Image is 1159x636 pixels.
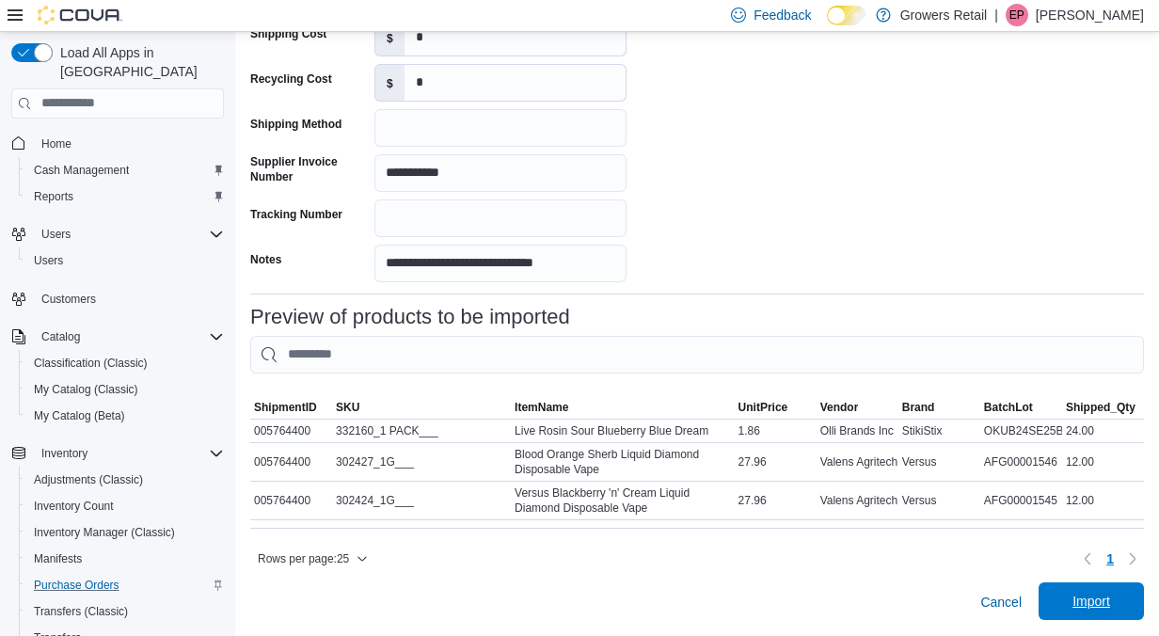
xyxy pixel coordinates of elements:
span: Feedback [754,6,811,24]
label: $ [375,65,405,101]
div: 302427_1G___ [332,451,511,473]
button: Classification (Classic) [19,350,231,376]
span: Purchase Orders [34,578,119,593]
span: Import [1072,592,1110,611]
label: Tracking Number [250,207,342,222]
button: Manifests [19,546,231,572]
input: This is a search bar. As you type, the results lower in the page will automatically filter. [250,336,1144,374]
a: My Catalog (Classic) [26,378,146,401]
button: Users [19,247,231,274]
p: | [994,4,998,26]
span: Adjustments (Classic) [34,472,143,487]
button: Inventory Count [19,493,231,519]
span: ItemName [515,400,568,415]
a: Manifests [26,548,89,570]
a: Inventory Count [26,495,121,517]
a: Cash Management [26,159,136,182]
div: AFG00001545 [980,489,1062,512]
span: Inventory Manager (Classic) [34,525,175,540]
div: 005764400 [250,451,332,473]
button: My Catalog (Beta) [19,403,231,429]
span: Users [34,253,63,268]
div: 12.00 [1062,451,1144,473]
a: Customers [34,288,103,310]
span: Classification (Classic) [34,356,148,371]
span: Reports [26,185,224,208]
ul: Pagination for table: MemoryTable from EuiInMemoryTable [1099,544,1121,574]
button: Users [4,221,231,247]
button: SKU [332,396,511,419]
nav: Pagination for table: MemoryTable from EuiInMemoryTable [1076,544,1144,574]
a: My Catalog (Beta) [26,405,133,427]
button: Shipped_Qty [1062,396,1144,419]
span: Cash Management [34,163,129,178]
button: Import [1039,582,1144,620]
div: 005764400 [250,489,332,512]
span: Home [34,132,224,155]
button: UnitPrice [735,396,817,419]
span: Classification (Classic) [26,352,224,374]
button: Catalog [4,324,231,350]
button: Reports [19,183,231,210]
div: 005764400 [250,420,332,442]
button: Page 1 of 1 [1099,544,1121,574]
img: Cova [38,6,122,24]
button: Previous page [1076,548,1099,570]
a: Transfers (Classic) [26,600,135,623]
span: Inventory [41,446,87,461]
span: My Catalog (Beta) [26,405,224,427]
div: Eliot Pivato [1006,4,1028,26]
span: Transfers (Classic) [34,604,128,619]
label: Shipping Cost [250,26,326,41]
span: Users [26,249,224,272]
span: 1 [1106,549,1114,568]
a: Home [34,133,79,155]
div: 1.86 [735,420,817,442]
div: 27.96 [735,451,817,473]
button: ItemName [511,396,735,419]
span: Dark Mode [827,25,828,26]
button: Cash Management [19,157,231,183]
span: Shipped_Qty [1066,400,1135,415]
span: My Catalog (Beta) [34,408,125,423]
label: $ [375,20,405,56]
div: Versus [898,489,980,512]
p: [PERSON_NAME] [1036,4,1144,26]
button: Customers [4,285,231,312]
button: Users [34,223,78,246]
span: Manifests [26,548,224,570]
span: Reports [34,189,73,204]
span: Purchase Orders [26,574,224,596]
span: Inventory Count [26,495,224,517]
button: Catalog [34,326,87,348]
input: Dark Mode [827,6,866,25]
span: Customers [41,292,96,307]
span: Rows per page : 25 [258,551,349,566]
button: Inventory [4,440,231,467]
div: Olli Brands Inc [817,420,898,442]
div: 302424_1G___ [332,489,511,512]
p: Growers Retail [900,4,988,26]
div: 12.00 [1062,489,1144,512]
span: My Catalog (Classic) [26,378,224,401]
span: ShipmentID [254,400,317,415]
div: Versus Blackberry 'n' Cream Liquid Diamond Disposable Vape [511,482,735,519]
button: Inventory Manager (Classic) [19,519,231,546]
button: Transfers (Classic) [19,598,231,625]
span: Catalog [34,326,224,348]
button: Next page [1121,548,1144,570]
a: Users [26,249,71,272]
div: Blood Orange Sherb Liquid Diamond Disposable Vape [511,443,735,481]
button: Home [4,130,231,157]
span: Users [34,223,224,246]
div: AFG00001546 [980,451,1062,473]
button: ShipmentID [250,396,332,419]
div: OKUB24SE25B3 [980,420,1062,442]
span: Inventory [34,442,224,465]
button: Inventory [34,442,95,465]
span: Customers [34,287,224,310]
a: Purchase Orders [26,574,127,596]
span: Inventory Manager (Classic) [26,521,224,544]
label: Supplier Invoice Number [250,154,367,184]
span: Manifests [34,551,82,566]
